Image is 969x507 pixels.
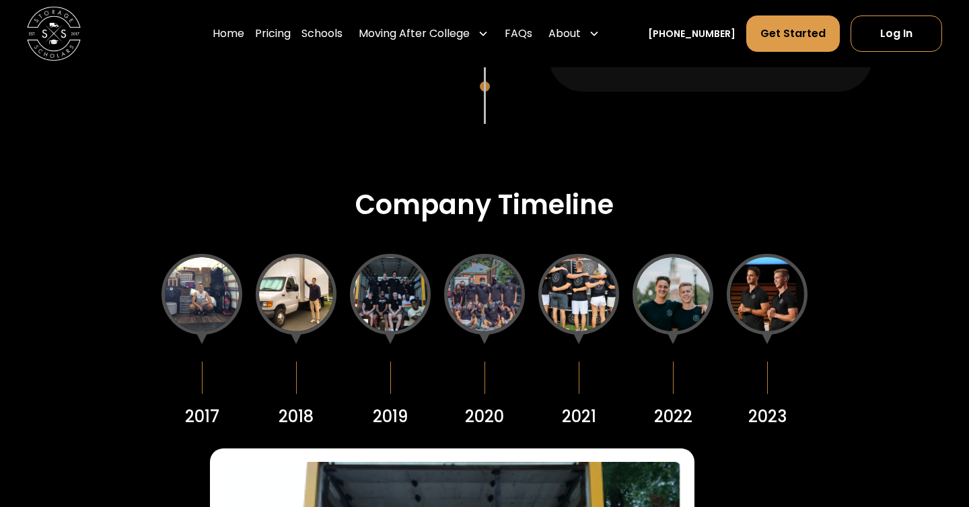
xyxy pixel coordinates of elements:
a: Get Started [746,15,840,52]
a: Home [213,15,244,53]
img: Storage Scholars main logo [27,7,81,61]
div: 2021 [562,405,596,429]
a: Log In [851,15,942,52]
div: 2017 [185,405,219,429]
a: Schools [301,15,343,53]
a: [PHONE_NUMBER] [648,27,735,41]
div: 2022 [654,405,692,429]
h3: Company Timeline [355,189,614,221]
a: Pricing [255,15,291,53]
div: 2023 [748,405,787,429]
div: 2018 [279,405,314,429]
a: FAQs [505,15,532,53]
div: About [548,26,581,42]
div: About [543,15,605,53]
div: Moving After College [359,26,470,42]
div: 2019 [373,405,408,429]
div: 2020 [465,405,504,429]
div: Moving After College [353,15,494,53]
